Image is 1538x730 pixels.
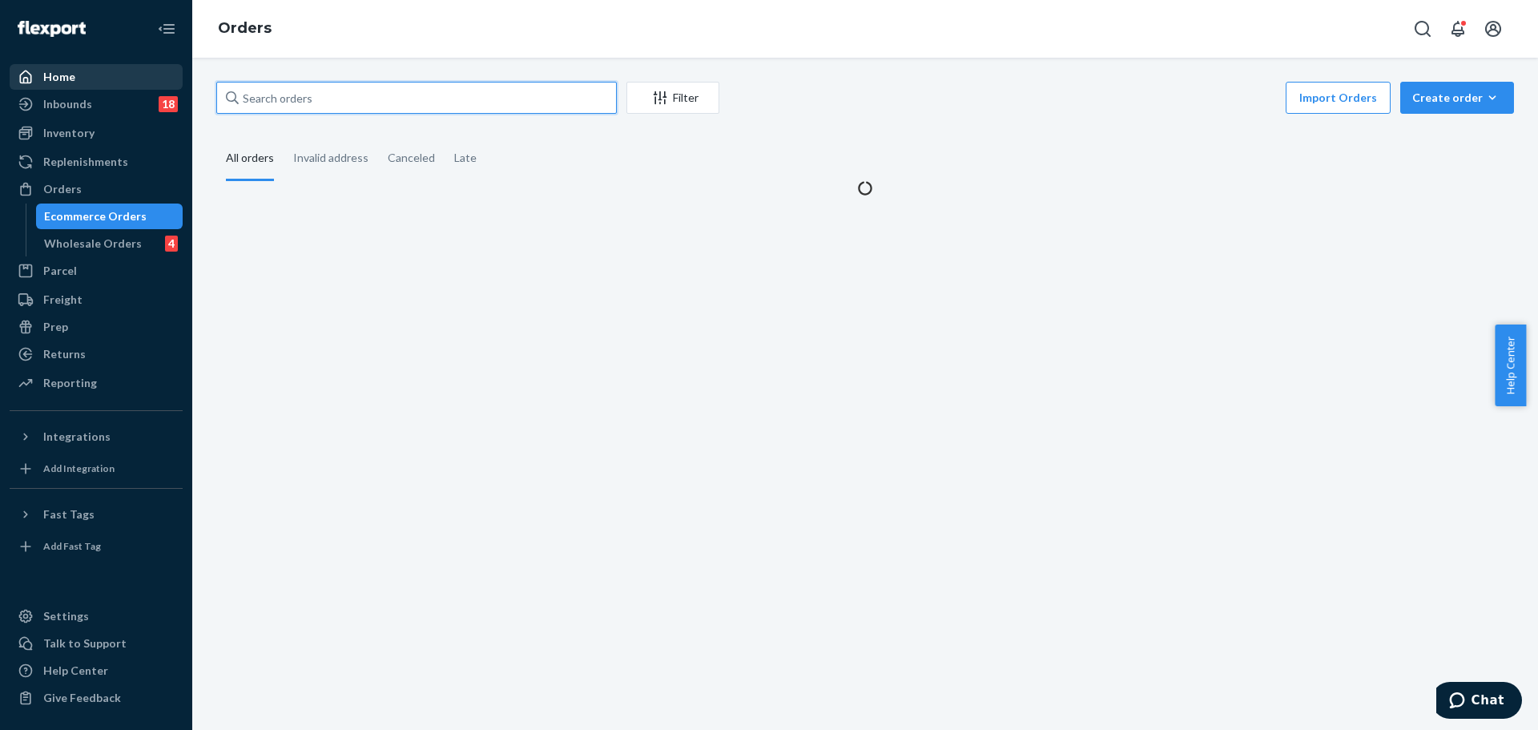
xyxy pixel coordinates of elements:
div: Add Integration [43,462,115,475]
div: Replenishments [43,154,128,170]
button: Import Orders [1286,82,1391,114]
div: Settings [43,608,89,624]
div: Prep [43,319,68,335]
div: Late [454,137,477,179]
div: Orders [43,181,82,197]
button: Open Search Box [1407,13,1439,45]
div: Fast Tags [43,506,95,522]
a: Returns [10,341,183,367]
div: Parcel [43,263,77,279]
div: Help Center [43,663,108,679]
div: Reporting [43,375,97,391]
div: Home [43,69,75,85]
a: Inventory [10,120,183,146]
img: Flexport logo [18,21,86,37]
a: Wholesale Orders4 [36,231,183,256]
iframe: Opens a widget where you can chat to one of our agents [1436,682,1522,722]
div: All orders [226,137,274,181]
a: Add Fast Tag [10,534,183,559]
div: Create order [1412,90,1502,106]
div: Ecommerce Orders [44,208,147,224]
div: Talk to Support [43,635,127,651]
div: Give Feedback [43,690,121,706]
button: Create order [1400,82,1514,114]
a: Replenishments [10,149,183,175]
div: Freight [43,292,83,308]
button: Open notifications [1442,13,1474,45]
a: Add Integration [10,456,183,482]
a: Orders [218,19,272,37]
button: Filter [626,82,719,114]
a: Prep [10,314,183,340]
div: Integrations [43,429,111,445]
button: Give Feedback [10,685,183,711]
div: Inbounds [43,96,92,112]
a: Reporting [10,370,183,396]
a: Orders [10,176,183,202]
ol: breadcrumbs [205,6,284,52]
div: 4 [165,236,178,252]
a: Home [10,64,183,90]
a: Parcel [10,258,183,284]
a: Freight [10,287,183,313]
button: Open account menu [1477,13,1509,45]
button: Close Navigation [151,13,183,45]
a: Ecommerce Orders [36,204,183,229]
div: 18 [159,96,178,112]
a: Help Center [10,658,183,684]
div: Canceled [388,137,435,179]
div: Filter [627,90,719,106]
button: Integrations [10,424,183,450]
button: Talk to Support [10,631,183,656]
div: Returns [43,346,86,362]
a: Settings [10,603,183,629]
div: Inventory [43,125,95,141]
div: Invalid address [293,137,368,179]
a: Inbounds18 [10,91,183,117]
input: Search orders [216,82,617,114]
button: Help Center [1495,325,1526,406]
div: Add Fast Tag [43,539,101,553]
button: Fast Tags [10,502,183,527]
div: Wholesale Orders [44,236,142,252]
